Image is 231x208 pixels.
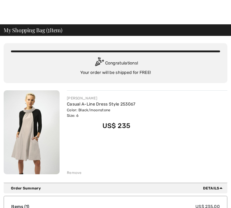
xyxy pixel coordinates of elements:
[11,57,220,76] div: Congratulations! Your order will be shipped for FREE!
[48,26,50,33] span: 1
[67,107,136,118] div: Color: Black/moonstone Size: 6
[4,90,60,174] img: Casual A-Line Dress Style 253067
[93,57,105,69] img: Congratulation2.svg
[4,27,62,33] span: My Shopping Bag ( Item)
[67,95,136,101] div: [PERSON_NAME]
[102,122,131,130] span: US$ 235
[203,185,225,191] span: Details
[11,185,225,191] div: Order Summary
[67,102,136,107] a: Casual A-Line Dress Style 253067
[67,170,82,175] div: Remove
